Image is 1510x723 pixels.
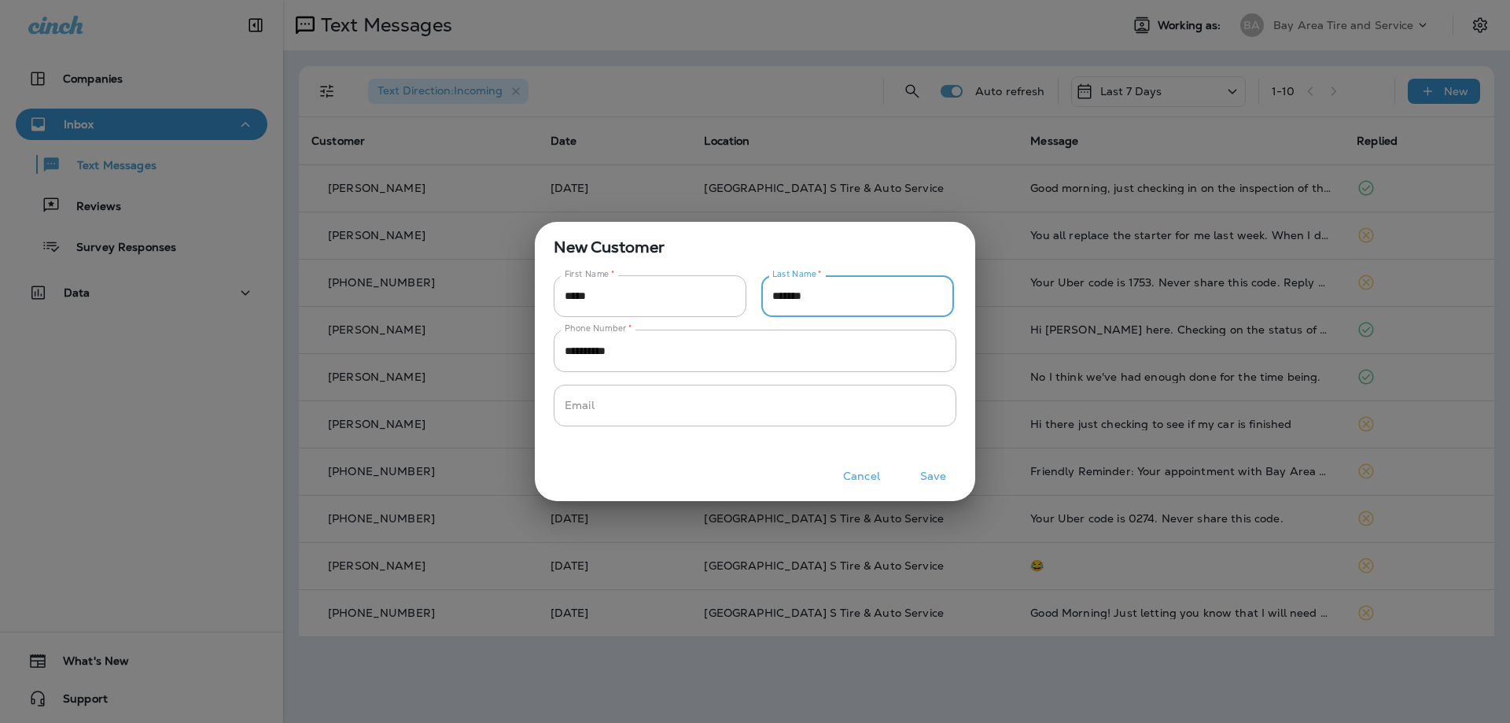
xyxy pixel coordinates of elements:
[565,268,615,280] label: First Name
[832,464,891,489] button: Cancel
[565,323,632,334] label: Phone Number
[535,222,975,260] span: New Customer
[772,268,822,280] label: Last Name
[904,464,963,489] button: Save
